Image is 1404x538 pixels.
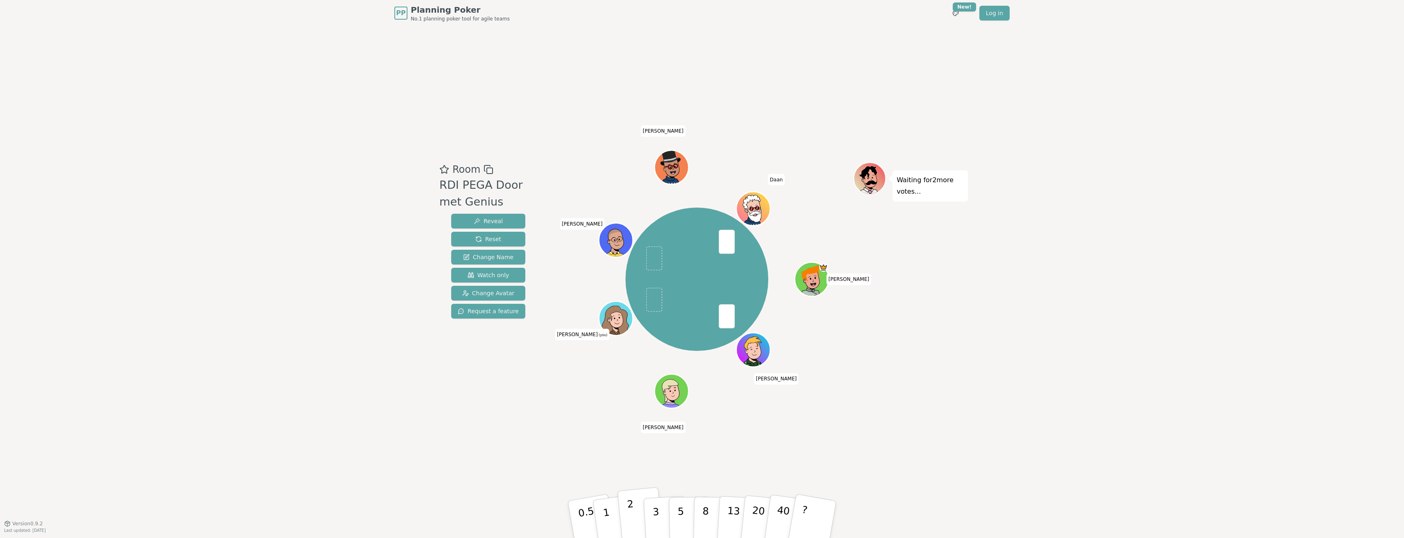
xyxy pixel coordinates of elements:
div: New! [953,2,976,11]
button: Add as favourite [439,162,449,177]
div: RDI PEGA Door met Genius [439,177,540,210]
span: No.1 planning poker tool for agile teams [411,16,510,22]
button: Version0.9.2 [4,520,43,527]
button: Watch only [451,268,525,283]
span: Click to change your name [826,274,871,285]
a: Log in [979,6,1010,20]
button: Change Avatar [451,286,525,301]
span: Reveal [474,217,503,225]
span: Room [452,162,480,177]
button: Click to change your avatar [600,302,632,334]
span: Change Avatar [462,289,515,297]
span: (you) [598,333,607,337]
span: Last updated: [DATE] [4,528,46,533]
button: Change Name [451,250,525,264]
span: Change Name [463,253,513,261]
span: Click to change your name [641,422,686,433]
span: Click to change your name [754,373,799,384]
span: Request a feature [458,307,519,315]
button: New! [948,6,963,20]
span: Click to change your name [560,218,605,230]
button: Reset [451,232,525,246]
span: PP [396,8,405,18]
button: Reveal [451,214,525,228]
span: Planning Poker [411,4,510,16]
span: Watch only [468,271,509,279]
span: Reset [475,235,501,243]
button: Request a feature [451,304,525,319]
span: Click to change your name [768,174,785,185]
a: PPPlanning PokerNo.1 planning poker tool for agile teams [394,4,510,22]
span: Roland is the host [819,263,828,272]
p: Waiting for 2 more votes... [897,174,964,197]
span: Click to change your name [555,329,609,340]
span: Version 0.9.2 [12,520,43,527]
span: Click to change your name [641,125,686,137]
